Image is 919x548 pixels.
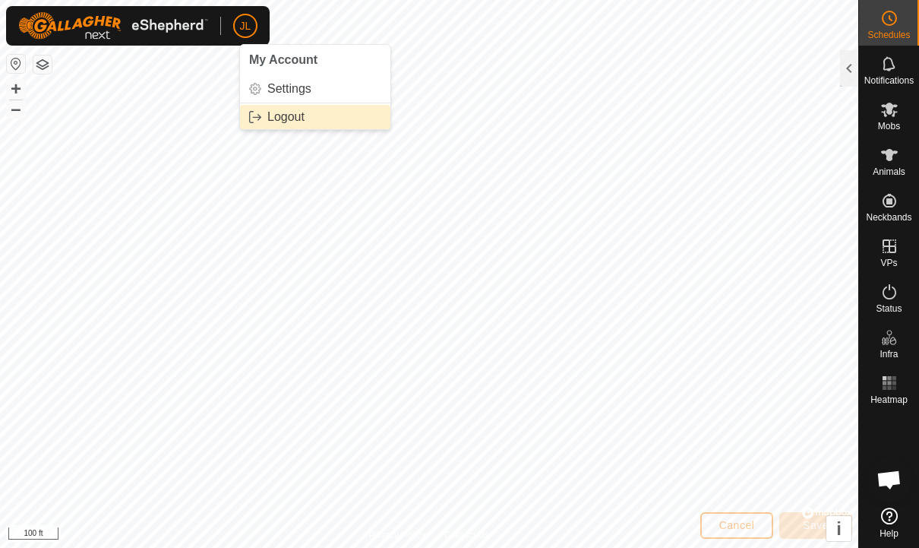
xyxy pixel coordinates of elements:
[859,502,919,544] a: Help
[7,100,25,118] button: –
[249,53,317,66] span: My Account
[880,258,897,268] span: VPs
[240,18,251,34] span: JL
[18,12,208,40] img: Gallagher Logo
[267,83,311,95] span: Settings
[880,350,898,359] span: Infra
[33,55,52,74] button: Map Layers
[870,395,908,404] span: Heatmap
[866,213,911,222] span: Neckbands
[873,167,905,176] span: Animals
[7,55,25,73] button: Reset Map
[369,528,426,542] a: Privacy Policy
[867,457,912,502] div: Open chat
[880,529,898,538] span: Help
[864,76,914,85] span: Notifications
[878,122,900,131] span: Mobs
[826,516,851,541] button: i
[240,105,390,129] a: Logout
[267,111,305,123] span: Logout
[836,518,842,539] span: i
[444,528,489,542] a: Contact Us
[876,304,902,313] span: Status
[7,80,25,98] button: +
[867,30,910,40] span: Schedules
[240,77,390,101] a: Settings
